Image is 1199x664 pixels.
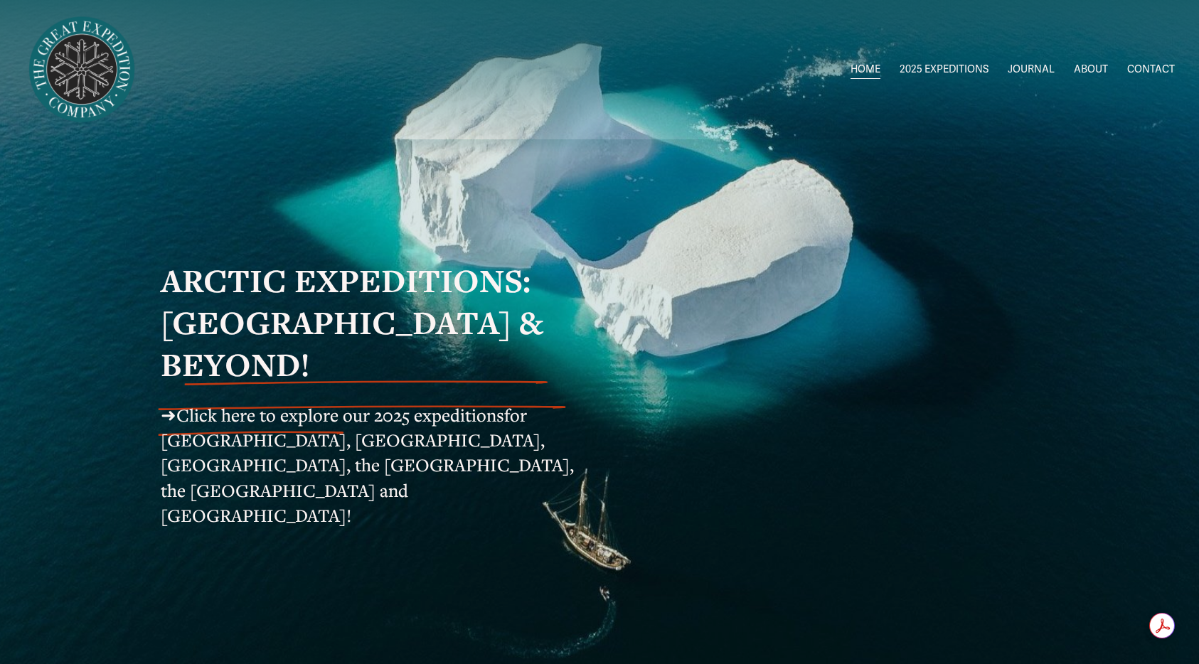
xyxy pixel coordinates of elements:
[176,403,504,427] a: Click here to explore our 2025 expeditions
[161,403,176,427] span: ➜
[161,259,551,386] strong: ARCTIC EXPEDITIONS: [GEOGRAPHIC_DATA] & BEYOND!
[900,59,988,80] a: folder dropdown
[1074,59,1108,80] a: ABOUT
[24,12,139,127] img: Arctic Expeditions
[900,60,988,79] span: 2025 EXPEDITIONS
[1008,59,1055,80] a: JOURNAL
[851,59,880,80] a: HOME
[161,403,578,527] span: for [GEOGRAPHIC_DATA], [GEOGRAPHIC_DATA], [GEOGRAPHIC_DATA], the [GEOGRAPHIC_DATA], the [GEOGRAPH...
[1127,59,1175,80] a: CONTACT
